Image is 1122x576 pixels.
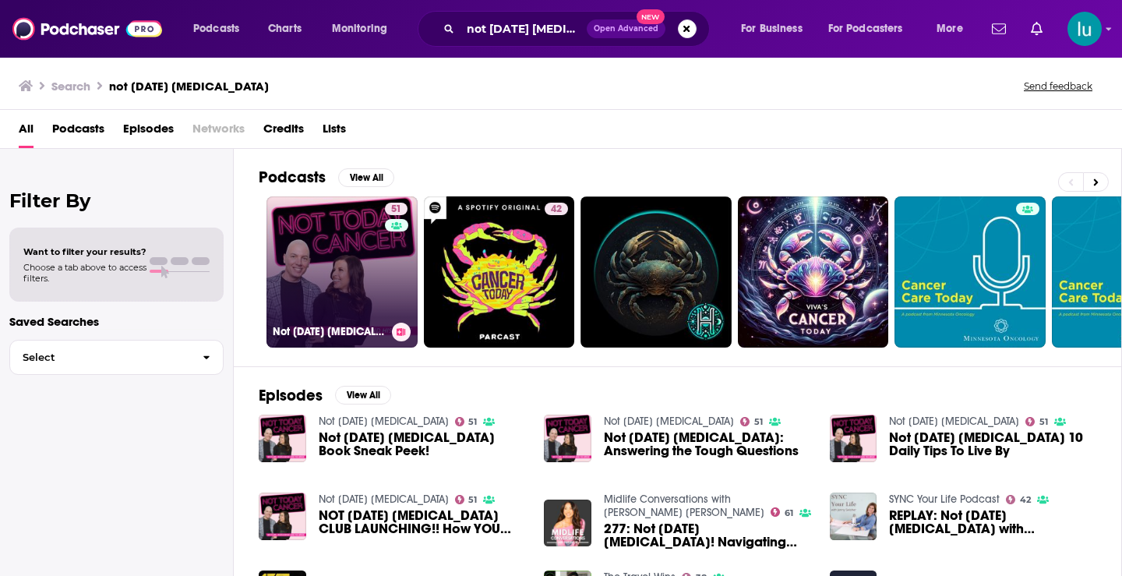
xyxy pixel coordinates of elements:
[23,262,146,284] span: Choose a tab above to access filters.
[740,417,763,426] a: 51
[259,386,391,405] a: EpisodesView All
[19,116,34,148] a: All
[889,415,1019,428] a: Not Today Cancer
[544,500,591,547] img: 277: Not Today Cancer! Navigating Cancer in the Family with Jen & Darren Delvaux
[9,189,224,212] h2: Filter By
[1067,12,1102,46] button: Show profile menu
[259,386,323,405] h2: Episodes
[587,19,665,38] button: Open AdvancedNew
[1006,495,1031,504] a: 42
[986,16,1012,42] a: Show notifications dropdown
[604,431,811,458] span: Not [DATE] [MEDICAL_DATA]: Answering the Tough Questions
[1067,12,1102,46] img: User Profile
[1067,12,1102,46] span: Logged in as lusodano
[338,168,394,187] button: View All
[1025,417,1048,426] a: 51
[544,415,591,462] img: Not Today Cancer: Answering the Tough Questions
[637,9,665,24] span: New
[455,495,478,504] a: 51
[424,196,575,348] a: 42
[830,415,877,462] img: Not Today Cancer 10 Daily Tips To Live By
[551,202,562,217] span: 42
[1020,496,1031,504] span: 42
[10,352,190,362] span: Select
[123,116,174,148] a: Episodes
[468,419,477,426] span: 51
[259,493,306,540] img: NOT TODAY CANCER CLUB LAUNCHING!! How YOU can join!
[460,16,587,41] input: Search podcasts, credits, & more...
[889,509,1096,535] span: REPLAY: Not [DATE] [MEDICAL_DATA] with [PERSON_NAME]
[323,116,346,148] a: Lists
[937,18,963,40] span: More
[594,25,658,33] span: Open Advanced
[268,18,302,40] span: Charts
[889,431,1096,458] span: Not [DATE] [MEDICAL_DATA] 10 Daily Tips To Live By
[52,116,104,148] a: Podcasts
[9,314,224,329] p: Saved Searches
[335,386,391,405] button: View All
[604,415,734,428] a: Not Today Cancer
[258,16,311,41] a: Charts
[1025,16,1049,42] a: Show notifications dropdown
[730,16,822,41] button: open menu
[319,431,526,458] a: Not Today Cancer Book Sneak Peek!
[319,509,526,535] a: NOT TODAY CANCER CLUB LAUNCHING!! How YOU can join!
[192,116,245,148] span: Networks
[604,522,811,549] a: 277: Not Today Cancer! Navigating Cancer in the Family with Jen & Darren Delvaux
[889,493,1000,506] a: SYNC Your Life Podcast
[273,325,386,338] h3: Not [DATE] [MEDICAL_DATA]
[604,431,811,458] a: Not Today Cancer: Answering the Tough Questions
[754,419,763,426] span: 51
[455,417,478,426] a: 51
[259,415,306,462] img: Not Today Cancer Book Sneak Peek!
[9,340,224,375] button: Select
[259,168,326,187] h2: Podcasts
[391,202,401,217] span: 51
[604,493,764,519] a: Midlife Conversations with Natalie Jill
[741,18,803,40] span: For Business
[545,203,568,215] a: 42
[182,16,259,41] button: open menu
[193,18,239,40] span: Podcasts
[319,431,526,458] span: Not [DATE] [MEDICAL_DATA] Book Sneak Peek!
[828,18,903,40] span: For Podcasters
[771,507,793,517] a: 61
[12,14,162,44] img: Podchaser - Follow, Share and Rate Podcasts
[259,168,394,187] a: PodcastsView All
[263,116,304,148] a: Credits
[432,11,725,47] div: Search podcasts, credits, & more...
[51,79,90,94] h3: Search
[266,196,418,348] a: 51Not [DATE] [MEDICAL_DATA]
[604,522,811,549] span: 277: Not [DATE] [MEDICAL_DATA]! Navigating [MEDICAL_DATA] in the Family with [PERSON_NAME] & [PER...
[830,493,877,540] img: REPLAY: Not Today Cancer with Jen Delvaux
[319,415,449,428] a: Not Today Cancer
[319,493,449,506] a: Not Today Cancer
[785,510,793,517] span: 61
[1019,80,1097,93] button: Send feedback
[889,509,1096,535] a: REPLAY: Not Today Cancer with Jen Delvaux
[1039,419,1048,426] span: 51
[818,16,926,41] button: open menu
[889,431,1096,458] a: Not Today Cancer 10 Daily Tips To Live By
[23,246,146,257] span: Want to filter your results?
[385,203,408,215] a: 51
[926,16,983,41] button: open menu
[109,79,269,94] h3: not [DATE] [MEDICAL_DATA]
[321,16,408,41] button: open menu
[319,509,526,535] span: NOT [DATE] [MEDICAL_DATA] CLUB LAUNCHING!! How YOU can join!
[468,496,477,504] span: 51
[332,18,387,40] span: Monitoring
